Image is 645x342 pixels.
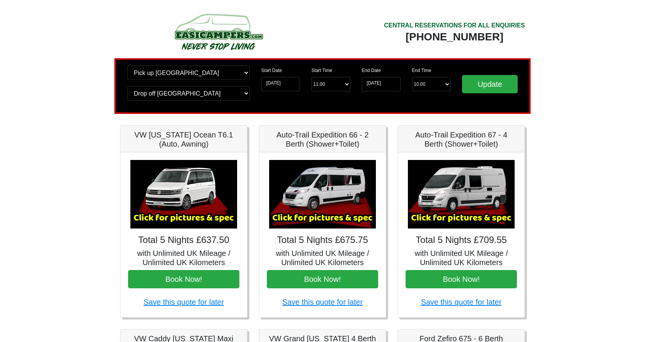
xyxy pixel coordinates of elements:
h4: Total 5 Nights £709.55 [406,235,517,246]
h5: VW [US_STATE] Ocean T6.1 (Auto, Awning) [128,130,239,149]
img: Auto-Trail Expedition 67 - 4 Berth (Shower+Toilet) [408,160,515,229]
label: End Time [412,67,432,74]
a: Save this quote for later [282,298,363,306]
h5: Auto-Trail Expedition 66 - 2 Berth (Shower+Toilet) [267,130,378,149]
div: [PHONE_NUMBER] [384,30,525,44]
button: Book Now! [267,270,378,288]
h5: with Unlimited UK Mileage / Unlimited UK Kilometers [267,249,378,267]
h4: Total 5 Nights £675.75 [267,235,378,246]
div: CENTRAL RESERVATIONS FOR ALL ENQUIRIES [384,21,525,30]
a: Save this quote for later [143,298,224,306]
input: Update [462,75,518,93]
a: Save this quote for later [421,298,501,306]
h5: Auto-Trail Expedition 67 - 4 Berth (Shower+Toilet) [406,130,517,149]
img: VW California Ocean T6.1 (Auto, Awning) [130,160,237,229]
img: campers-checkout-logo.png [146,11,291,53]
h5: with Unlimited UK Mileage / Unlimited UK Kilometers [128,249,239,267]
label: Start Date [261,67,282,74]
img: Auto-Trail Expedition 66 - 2 Berth (Shower+Toilet) [269,160,376,229]
button: Book Now! [128,270,239,288]
label: End Date [362,67,381,74]
input: Return Date [362,77,401,91]
h4: Total 5 Nights £637.50 [128,235,239,246]
button: Book Now! [406,270,517,288]
input: Start Date [261,77,300,91]
h5: with Unlimited UK Mileage / Unlimited UK Kilometers [406,249,517,267]
label: Start Time [311,67,332,74]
